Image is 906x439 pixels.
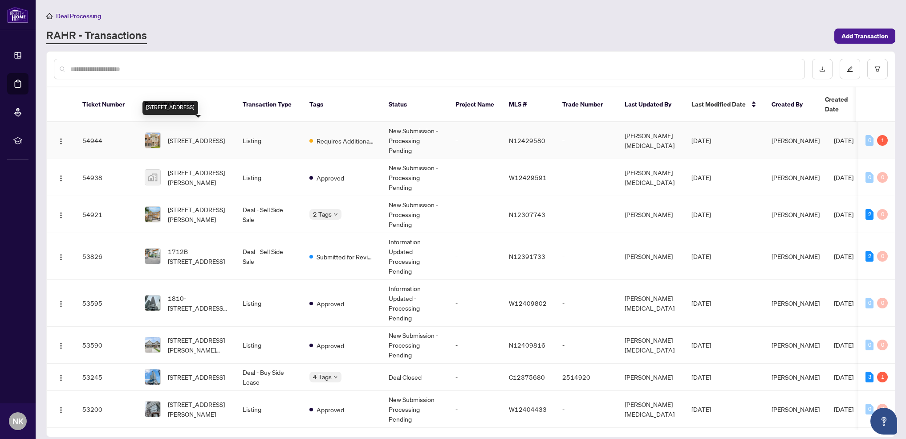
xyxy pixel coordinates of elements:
span: [STREET_ADDRESS][PERSON_NAME][PERSON_NAME] [168,335,228,355]
td: [PERSON_NAME][MEDICAL_DATA] [618,122,684,159]
span: [PERSON_NAME] [772,252,820,260]
td: New Submission - Processing Pending [382,122,448,159]
span: 1712B-[STREET_ADDRESS] [168,246,228,266]
td: - [555,391,618,428]
img: thumbnail-img [145,337,160,353]
div: 0 [865,340,873,350]
button: filter [867,59,888,79]
td: [PERSON_NAME][MEDICAL_DATA] [618,327,684,364]
th: MLS # [502,87,555,122]
td: Deal - Buy Side Lease [236,364,302,391]
span: Approved [317,341,344,350]
button: edit [840,59,860,79]
img: Logo [57,175,65,182]
td: 2514920 [555,364,618,391]
span: [PERSON_NAME] [772,405,820,413]
td: Deal - Sell Side Sale [236,196,302,233]
div: 1 [877,135,888,146]
td: 53590 [75,327,138,364]
td: - [555,233,618,280]
button: download [812,59,833,79]
th: Ticket Number [75,87,138,122]
td: - [448,327,502,364]
span: [DATE] [834,136,853,144]
span: [STREET_ADDRESS] [168,135,225,145]
span: filter [874,66,881,72]
span: N12429580 [509,136,545,144]
span: W12404433 [509,405,547,413]
div: [STREET_ADDRESS] [142,101,198,115]
td: Information Updated - Processing Pending [382,280,448,327]
td: [PERSON_NAME] [618,364,684,391]
span: Created Date [825,94,862,114]
div: 2 [865,209,873,220]
button: Logo [54,249,68,263]
span: Add Transaction [841,29,888,43]
span: home [46,13,53,19]
td: Listing [236,122,302,159]
td: 54938 [75,159,138,196]
div: 0 [877,251,888,262]
button: Open asap [870,408,897,435]
img: Logo [57,406,65,414]
td: [PERSON_NAME][MEDICAL_DATA] [618,280,684,327]
td: Listing [236,391,302,428]
span: [DATE] [834,299,853,307]
span: [DATE] [691,405,711,413]
td: 53245 [75,364,138,391]
img: thumbnail-img [145,170,160,185]
div: 1 [877,372,888,382]
th: Project Name [448,87,502,122]
span: Last Modified Date [691,99,746,109]
span: [STREET_ADDRESS][PERSON_NAME] [168,168,228,187]
span: [STREET_ADDRESS][PERSON_NAME] [168,205,228,224]
div: 0 [865,135,873,146]
td: [PERSON_NAME] [618,233,684,280]
a: RAHR - Transactions [46,28,147,44]
span: 2 Tags [313,209,332,219]
td: Listing [236,159,302,196]
span: [STREET_ADDRESS] [168,372,225,382]
span: W12429591 [509,173,547,181]
span: Submitted for Review [317,252,374,262]
div: 3 [865,372,873,382]
span: [DATE] [834,373,853,381]
button: Logo [54,338,68,352]
td: - [448,391,502,428]
span: [PERSON_NAME] [772,341,820,349]
td: - [448,364,502,391]
td: - [448,196,502,233]
div: 0 [877,404,888,414]
span: [DATE] [691,173,711,181]
span: [PERSON_NAME] [772,136,820,144]
span: [STREET_ADDRESS][PERSON_NAME] [168,399,228,419]
td: Listing [236,327,302,364]
img: thumbnail-img [145,249,160,264]
td: [PERSON_NAME] [618,196,684,233]
span: download [819,66,825,72]
img: thumbnail-img [145,133,160,148]
td: Deal Closed [382,364,448,391]
td: [PERSON_NAME][MEDICAL_DATA] [618,159,684,196]
button: Logo [54,170,68,185]
td: - [555,327,618,364]
td: Information Updated - Processing Pending [382,233,448,280]
img: Logo [57,300,65,308]
th: Status [382,87,448,122]
td: Deal - Sell Side Sale [236,233,302,280]
th: Created Date [818,87,880,122]
span: N12409816 [509,341,545,349]
span: C12375680 [509,373,545,381]
span: [DATE] [834,173,853,181]
img: thumbnail-img [145,369,160,385]
th: Transaction Type [236,87,302,122]
span: [DATE] [691,299,711,307]
span: NK [12,415,24,427]
th: Last Modified Date [684,87,764,122]
th: Created By [764,87,818,122]
span: N12391733 [509,252,545,260]
span: Approved [317,405,344,414]
img: thumbnail-img [145,207,160,222]
span: Requires Additional Docs [317,136,374,146]
td: [PERSON_NAME][MEDICAL_DATA] [618,391,684,428]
